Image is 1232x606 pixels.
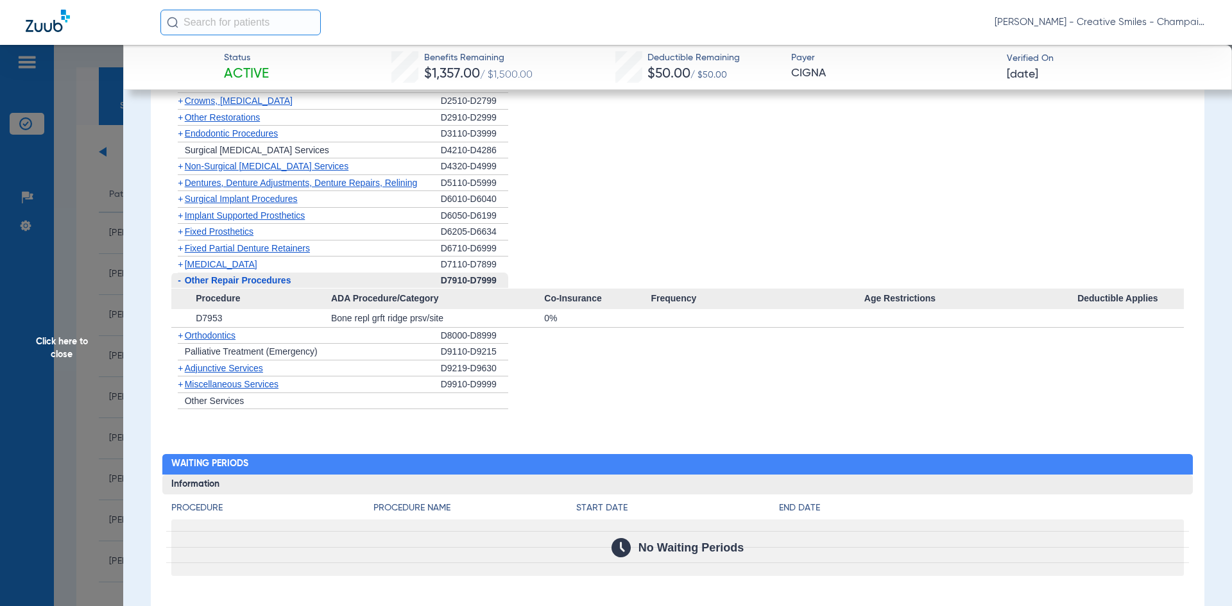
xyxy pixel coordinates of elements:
span: + [178,112,183,122]
div: D7910-D7999 [441,273,508,289]
app-breakdown-title: End Date [779,501,1184,519]
span: Verified On [1007,52,1211,65]
span: Endodontic Procedures [185,128,278,139]
span: + [178,178,183,188]
h4: Procedure Name [373,501,576,515]
h3: Information [162,475,1193,495]
span: $1,357.00 [424,67,480,81]
div: D8000-D8999 [441,328,508,344]
div: D6010-D6040 [441,191,508,208]
div: D9219-D9630 [441,360,508,377]
div: D4320-D4999 [441,158,508,175]
div: D5110-D5999 [441,175,508,192]
div: D9110-D9215 [441,344,508,360]
input: Search for patients [160,10,321,35]
div: D4210-D4286 [441,142,508,159]
span: / $50.00 [690,71,727,80]
div: D3110-D3999 [441,126,508,142]
app-breakdown-title: Start Date [576,501,779,519]
span: Deductible Applies [1077,289,1184,309]
span: Other Repair Procedures [185,275,291,285]
div: D6710-D6999 [441,240,508,257]
img: Search Icon [167,17,178,28]
span: Payer [791,51,996,65]
span: Fixed Partial Denture Retainers [185,243,310,253]
span: + [178,226,183,237]
span: No Waiting Periods [638,541,744,554]
span: Palliative Treatment (Emergency) [185,346,318,357]
span: Status [224,51,269,65]
span: + [178,363,183,373]
span: [DATE] [1007,67,1038,83]
span: Co-Insurance [544,289,651,309]
span: Age Restrictions [864,289,1077,309]
div: D2910-D2999 [441,110,508,126]
span: + [178,379,183,389]
span: + [178,194,183,204]
span: [PERSON_NAME] - Creative Smiles - Champaign [995,16,1206,29]
span: Fixed Prosthetics [185,226,253,237]
span: Orthodontics [185,330,235,341]
app-breakdown-title: Procedure [171,501,374,519]
div: D2510-D2799 [441,93,508,110]
span: + [178,259,183,269]
span: ADA Procedure/Category [331,289,544,309]
div: D6050-D6199 [441,208,508,224]
div: D7110-D7899 [441,257,508,273]
span: Implant Supported Prosthetics [185,210,305,221]
div: D6205-D6634 [441,224,508,240]
span: D7953 [196,313,222,323]
span: Benefits Remaining [424,51,533,65]
span: Other Services [185,396,244,406]
span: Active [224,65,269,83]
span: Other Restorations [185,112,261,122]
span: + [178,330,183,341]
span: Surgical [MEDICAL_DATA] Services [185,145,329,155]
img: Calendar [612,538,631,557]
span: - [178,275,181,285]
h2: Waiting Periods [162,454,1193,475]
span: Deductible Remaining [647,51,740,65]
h4: End Date [779,501,1184,515]
div: 0% [544,309,651,327]
span: + [178,243,183,253]
span: + [178,96,183,106]
div: D9910-D9999 [441,376,508,393]
span: [MEDICAL_DATA] [185,259,257,269]
span: / $1,500.00 [480,70,533,80]
app-breakdown-title: Procedure Name [373,501,576,519]
span: Crowns, [MEDICAL_DATA] [185,96,293,106]
span: CIGNA [791,65,996,81]
div: Bone repl grft ridge prsv/site [331,309,544,327]
span: + [178,128,183,139]
span: Non-Surgical [MEDICAL_DATA] Services [185,161,348,171]
span: + [178,161,183,171]
span: Surgical Implant Procedures [185,194,298,204]
span: Dentures, Denture Adjustments, Denture Repairs, Relining [185,178,418,188]
img: Zuub Logo [26,10,70,32]
span: Adjunctive Services [185,363,263,373]
span: + [178,210,183,221]
span: Frequency [651,289,864,309]
span: $50.00 [647,67,690,81]
span: Procedure [171,289,331,309]
h4: Procedure [171,501,374,515]
h4: Start Date [576,501,779,515]
span: Miscellaneous Services [185,379,278,389]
